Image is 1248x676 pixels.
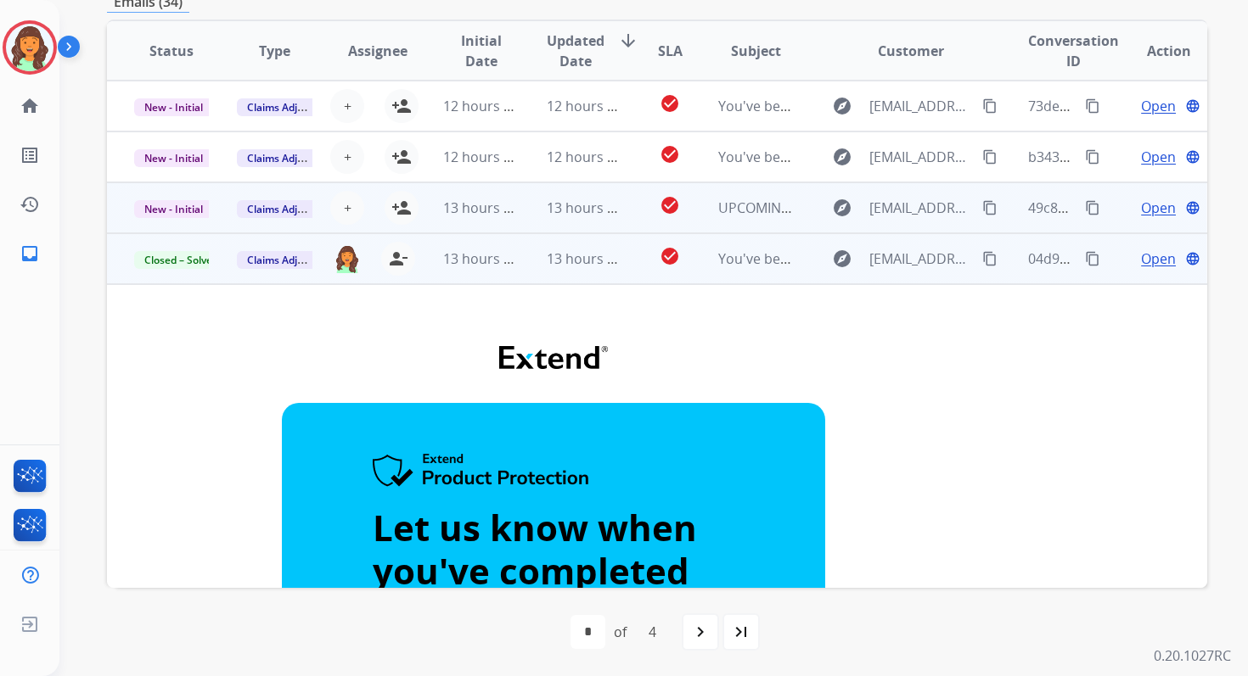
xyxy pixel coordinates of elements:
[869,249,973,269] span: [EMAIL_ADDRESS][DOMAIN_NAME]
[259,41,290,61] span: Type
[134,251,228,269] span: Closed – Solved
[982,149,998,165] mat-icon: content_copy
[982,251,998,266] mat-icon: content_copy
[547,31,604,71] span: Updated Date
[1141,249,1176,269] span: Open
[1028,31,1119,71] span: Conversation ID
[373,454,590,489] img: Extend Product Protection
[237,98,353,116] span: Claims Adjudication
[660,195,680,215] mat-icon: check_circle
[149,41,194,61] span: Status
[237,251,353,269] span: Claims Adjudication
[832,96,852,116] mat-icon: explore
[334,244,361,273] img: agent-avatar
[547,198,631,217] span: 13 hours ago
[443,249,527,268] span: 13 hours ago
[20,145,40,165] mat-icon: list_alt
[330,140,364,174] button: +
[348,41,408,61] span: Assignee
[618,31,638,51] mat-icon: arrow_downward
[443,97,527,115] span: 12 hours ago
[330,191,364,225] button: +
[1154,645,1231,666] p: 0.20.1027RC
[547,249,631,268] span: 13 hours ago
[658,41,683,61] span: SLA
[660,246,680,266] mat-icon: check_circle
[443,31,518,71] span: Initial Date
[20,194,40,215] mat-icon: history
[869,198,973,218] span: [EMAIL_ADDRESS][DOMAIN_NAME]
[6,24,53,71] img: avatar
[982,200,998,215] mat-icon: content_copy
[1141,198,1176,218] span: Open
[134,200,213,218] span: New - Initial
[547,97,631,115] span: 12 hours ago
[443,148,527,166] span: 12 hours ago
[1185,98,1200,114] mat-icon: language
[373,503,697,637] strong: Let us know when you've completed the repair.
[134,98,213,116] span: New - Initial
[878,41,944,61] span: Customer
[344,198,351,218] span: +
[660,144,680,165] mat-icon: check_circle
[635,615,670,649] div: 4
[391,198,412,218] mat-icon: person_add
[20,96,40,116] mat-icon: home
[443,198,527,217] span: 13 hours ago
[869,147,973,167] span: [EMAIL_ADDRESS][DOMAIN_NAME]
[731,41,781,61] span: Subject
[499,346,608,369] img: Extend Logo
[1085,149,1100,165] mat-icon: content_copy
[718,198,958,217] span: UPCOMING REPAIR: Extend Customer
[832,249,852,269] mat-icon: explore
[20,243,40,264] mat-icon: inbox
[660,93,680,114] mat-icon: check_circle
[731,622,751,642] mat-icon: last_page
[134,149,213,167] span: New - Initial
[1104,21,1207,81] th: Action
[237,200,353,218] span: Claims Adjudication
[237,149,353,167] span: Claims Adjudication
[1085,200,1100,215] mat-icon: content_copy
[547,148,631,166] span: 12 hours ago
[330,89,364,123] button: +
[982,98,998,114] mat-icon: content_copy
[344,147,351,167] span: +
[1185,200,1200,215] mat-icon: language
[391,96,412,116] mat-icon: person_add
[388,249,408,269] mat-icon: person_remove
[1141,147,1176,167] span: Open
[832,147,852,167] mat-icon: explore
[344,96,351,116] span: +
[1185,149,1200,165] mat-icon: language
[391,147,412,167] mat-icon: person_add
[832,198,852,218] mat-icon: explore
[1141,96,1176,116] span: Open
[690,622,711,642] mat-icon: navigate_next
[614,622,627,642] div: of
[1085,98,1100,114] mat-icon: content_copy
[869,96,973,116] span: [EMAIL_ADDRESS][DOMAIN_NAME]
[1185,251,1200,266] mat-icon: language
[1085,251,1100,266] mat-icon: content_copy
